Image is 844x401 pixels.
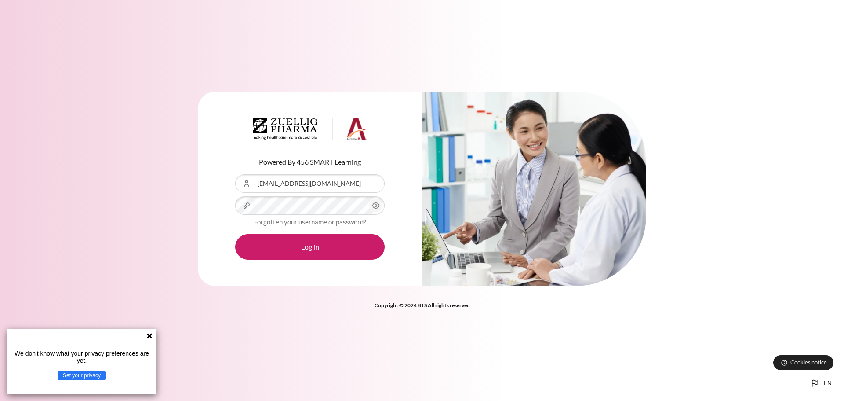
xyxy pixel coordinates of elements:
[58,371,106,380] button: Set your privacy
[254,218,366,226] a: Forgotten your username or password?
[773,355,833,370] button: Cookies notice
[253,118,367,143] a: Architeck
[11,350,153,364] p: We don't know what your privacy preferences are yet.
[235,174,385,193] input: Username or Email Address
[806,375,835,392] button: Languages
[253,118,367,140] img: Architeck
[235,157,385,167] p: Powered By 456 SMART Learning
[375,302,470,309] strong: Copyright © 2024 BTS All rights reserved
[790,358,827,367] span: Cookies notice
[235,234,385,260] button: Log in
[824,379,832,388] span: en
